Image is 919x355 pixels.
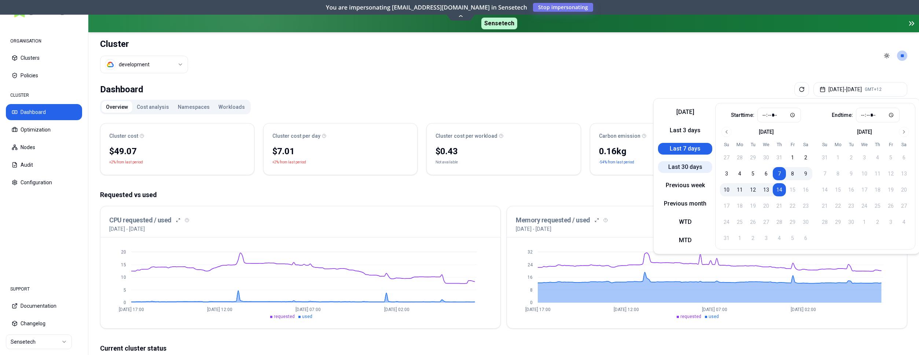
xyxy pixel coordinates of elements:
[6,157,82,173] button: Audit
[720,167,733,180] button: 3
[746,167,760,180] button: 5
[760,151,773,164] button: 30
[527,249,533,255] tspan: 32
[272,145,408,157] div: $7.01
[733,141,746,148] th: Monday
[720,141,733,148] th: Sunday
[121,275,126,280] tspan: 10
[6,34,82,48] div: ORGANISATION
[733,183,746,196] button: 11
[525,307,551,312] tspan: [DATE] 17:00
[899,127,909,137] button: Go to next month
[6,67,82,84] button: Policies
[119,307,144,312] tspan: [DATE] 17:00
[274,314,295,319] span: requested
[871,141,884,148] th: Thursday
[527,262,533,267] tspan: 24
[614,307,639,312] tspan: [DATE] 12:00
[720,151,733,164] button: 27
[720,183,733,196] button: 10
[516,215,590,225] h3: Memory requested / used
[435,132,571,140] div: Cluster cost per workload
[384,307,409,312] tspan: [DATE] 02:00
[107,61,114,68] img: gcp
[658,180,712,191] button: Previous week
[786,151,799,164] button: 1
[121,262,126,267] tspan: 15
[173,101,214,113] button: Namespaces
[709,314,719,319] span: used
[658,198,712,210] button: Previous month
[857,128,872,136] div: [DATE]
[658,161,712,173] button: Last 30 days
[109,159,143,166] p: +2% from last period
[746,183,760,196] button: 12
[6,50,82,66] button: Clusters
[658,234,712,246] button: MTD
[832,112,853,118] label: End time:
[760,141,773,148] th: Wednesday
[773,151,786,164] button: 31
[6,315,82,332] button: Changelog
[733,167,746,180] button: 4
[109,215,172,225] h3: CPU requested / used
[759,128,774,136] div: [DATE]
[845,141,858,148] th: Tuesday
[109,225,145,233] p: [DATE] - [DATE]
[658,216,712,228] button: WTD
[100,82,143,97] div: Dashboard
[702,307,727,312] tspan: [DATE] 07:00
[124,288,126,293] tspan: 5
[599,145,735,157] div: 0.16 kg
[272,132,408,140] div: Cluster cost per day
[119,61,150,68] div: development
[207,307,232,312] tspan: [DATE] 12:00
[109,145,245,157] div: $49.07
[530,288,533,293] tspan: 8
[733,151,746,164] button: 28
[214,101,249,113] button: Workloads
[481,18,517,29] span: Sensetech
[818,141,831,148] th: Sunday
[6,298,82,314] button: Documentation
[813,82,907,97] button: [DATE]-[DATE]GMT+12
[786,141,799,148] th: Friday
[799,151,812,164] button: 2
[773,183,786,196] button: 14
[721,127,732,137] button: Go to previous month
[295,307,321,312] tspan: [DATE] 07:00
[831,141,845,148] th: Monday
[773,141,786,148] th: Thursday
[658,106,712,118] button: [DATE]
[6,104,82,120] button: Dashboard
[791,307,816,312] tspan: [DATE] 02:00
[599,159,634,166] p: -54% from last period
[100,190,907,200] p: Requested vs used
[6,139,82,155] button: Nodes
[121,249,126,255] tspan: 20
[527,275,533,280] tspan: 16
[897,141,911,148] th: Saturday
[746,141,760,148] th: Tuesday
[516,225,551,233] p: [DATE] - [DATE]
[858,141,871,148] th: Wednesday
[799,141,812,148] th: Saturday
[786,167,799,180] button: 8
[680,314,701,319] span: requested
[6,282,82,296] div: SUPPORT
[599,132,735,140] div: Carbon emission
[109,132,245,140] div: Cluster cost
[658,143,712,155] button: Last 7 days
[100,56,188,73] button: Select a value
[124,300,126,305] tspan: 0
[530,300,533,305] tspan: 0
[760,183,773,196] button: 13
[435,145,571,157] div: $0.43
[100,38,188,50] h1: Cluster
[884,141,897,148] th: Friday
[6,174,82,191] button: Configuration
[731,112,754,118] label: Start time:
[760,167,773,180] button: 6
[6,88,82,103] div: CLUSTER
[799,167,812,180] button: 9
